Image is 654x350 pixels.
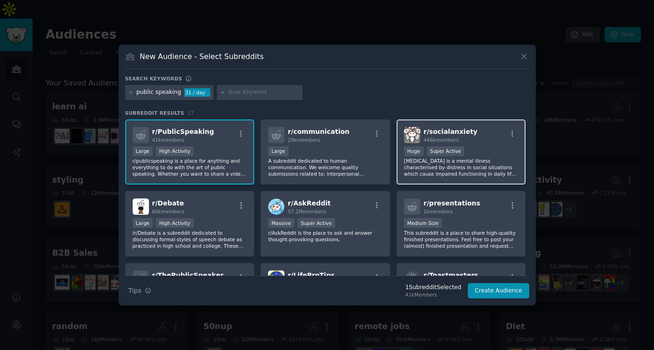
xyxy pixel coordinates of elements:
span: 41k members [152,137,184,143]
img: Toastmasters [404,271,420,287]
div: Huge [404,146,424,156]
div: 1 Subreddit Selected [405,284,461,292]
span: 17 [188,110,194,116]
h3: Search keywords [125,75,182,82]
button: Create Audience [468,283,529,299]
div: Large [133,146,153,156]
div: 31 / day [184,88,210,97]
div: Super Active [297,218,335,228]
p: [MEDICAL_DATA] is a mental illness characterised by distress in social situations which cause imp... [404,158,519,177]
button: Tips [125,283,155,299]
span: 66k members [152,209,184,214]
img: Debate [133,198,149,215]
span: 446k members [424,137,459,143]
div: 41k Members [405,291,461,298]
img: LifeProTips [268,271,284,287]
div: Large [133,218,153,228]
p: /r/Debate is a subreddit dedicated to discussing formal styles of speech debate as practiced in h... [133,230,247,249]
span: 57.1M members [288,209,326,214]
span: r/ AskReddit [288,199,330,207]
span: Tips [128,286,142,296]
span: r/ ThePublicSpeaker [152,271,224,279]
span: 29k members [288,137,320,143]
h3: New Audience - Select Subreddits [140,52,263,61]
input: New Keyword [229,88,299,97]
p: r/AskReddit is the place to ask and answer thought-provoking questions. [268,230,383,243]
p: A subreddit dedicated to human communication. We welcome quality submissions related to: interper... [268,158,383,177]
span: r/ socialanxiety [424,128,478,135]
span: Subreddit Results [125,110,184,116]
div: Large [268,146,289,156]
img: socialanxiety [404,127,420,143]
div: High Activity [156,146,194,156]
div: Massive [268,218,294,228]
span: r/ Toastmasters [424,271,479,279]
img: AskReddit [268,198,284,215]
span: r/ Debate [152,199,184,207]
div: High Activity [156,218,194,228]
div: Medium Size [404,218,442,228]
span: r/ PublicSpeaking [152,128,214,135]
p: r/publicspeaking is a place for anything and everything to do with the art of public speaking. Wh... [133,158,247,177]
span: r/ communication [288,128,350,135]
span: r/ presentations [424,199,480,207]
p: This subreddit is a place to share high-quality finished presentations. Feel free to post your (a... [404,230,519,249]
div: Super Active [427,146,465,156]
span: r/ LifeProTips [288,271,335,279]
div: public speaking [136,88,181,97]
span: 1k members [424,209,453,214]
